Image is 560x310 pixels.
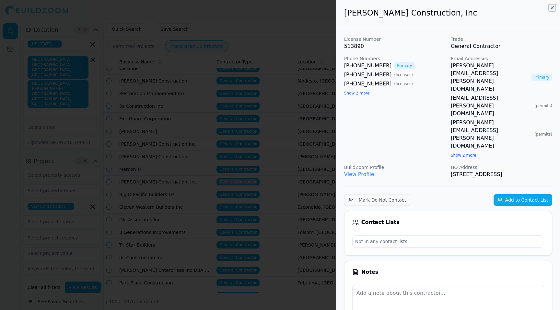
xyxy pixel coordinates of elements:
p: Not in any contact lists [353,236,544,247]
p: License Number [344,36,446,42]
span: ( licenses ) [394,81,413,86]
p: Email Addresses [451,55,552,62]
a: View Profile [344,171,374,177]
p: [STREET_ADDRESS] [451,171,552,178]
a: [EMAIL_ADDRESS][PERSON_NAME][DOMAIN_NAME] [451,94,532,117]
span: Primary [531,74,552,81]
a: [PERSON_NAME][EMAIL_ADDRESS][PERSON_NAME][DOMAIN_NAME] [451,62,529,93]
div: Contact Lists [352,219,544,226]
button: Show 2 more [451,153,476,158]
a: [PERSON_NAME][EMAIL_ADDRESS][PERSON_NAME][DOMAIN_NAME] [451,119,532,150]
span: ( permits ) [534,103,552,108]
p: Trade [451,36,552,42]
button: Mark Do Not Contact [344,194,410,206]
h2: [PERSON_NAME] Construction, Inc [344,8,552,18]
a: [PHONE_NUMBER] [344,71,392,79]
button: Add to Contact List [494,194,552,206]
p: HQ Address [451,164,552,171]
p: BuildZoom Profile [344,164,446,171]
div: Notes [352,269,544,275]
a: [PHONE_NUMBER] [344,80,392,88]
a: [PHONE_NUMBER] [344,62,392,70]
p: General Contractor [451,42,552,50]
span: ( permits ) [534,132,552,137]
span: ( licenses ) [394,72,413,77]
button: Show 2 more [344,91,370,96]
span: Primary [394,62,415,69]
p: Phone Numbers [344,55,446,62]
p: 513890 [344,42,446,50]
